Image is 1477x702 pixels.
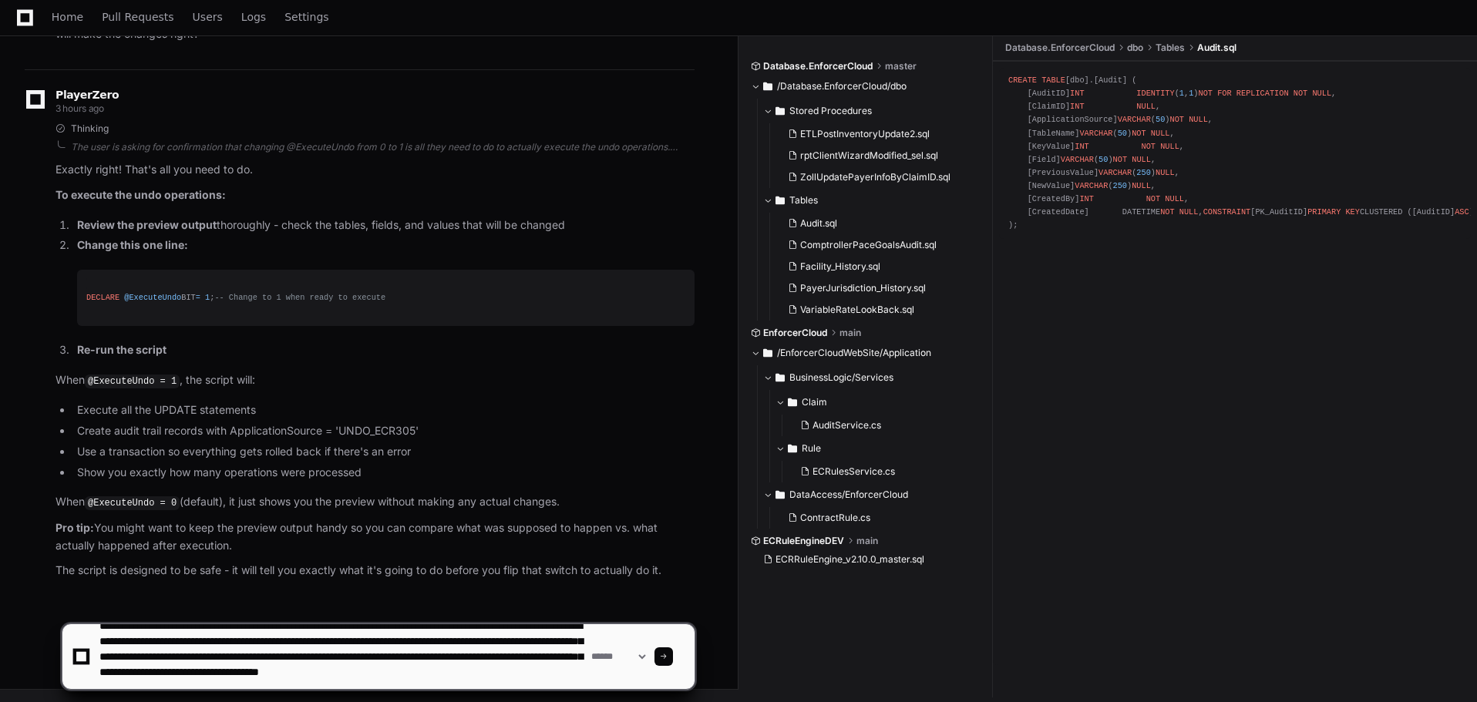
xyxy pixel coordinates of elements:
[776,436,981,461] button: Rule
[196,293,200,302] span: =
[85,375,180,388] code: @ExecuteUndo = 1
[1079,129,1112,138] span: VARCHAR
[77,238,188,251] strong: Change this one line:
[813,465,895,478] span: ECRulesService.cs
[56,519,695,555] p: You might want to keep the preview output handy so you can compare what was supposed to happen vs...
[1113,181,1127,190] span: 250
[1132,129,1146,138] span: NOT
[1236,89,1289,98] span: REPLICATION
[72,401,695,419] li: Execute all the UPDATE statements
[241,12,266,22] span: Logs
[1136,102,1156,111] span: NULL
[763,188,981,213] button: Tables
[1197,42,1236,54] span: Audit.sql
[782,234,972,256] button: ComptrollerPaceGoalsAudit.sql
[782,299,972,321] button: VariableRateLookBack.sql
[788,439,797,458] svg: Directory
[794,415,972,436] button: AuditService.cs
[802,396,827,408] span: Claim
[856,535,878,547] span: main
[777,347,931,359] span: /EnforcerCloudWebSite/Application
[763,344,772,362] svg: Directory
[1061,155,1094,164] span: VARCHAR
[800,128,930,140] span: ETLPostInventoryUpdate2.sql
[782,145,972,166] button: rptClientWizardModified_sel.sql
[71,141,695,153] div: The user is asking for confirmation that changing @ExecuteUndo from 0 to 1 is all they need to do...
[782,277,972,299] button: PayerJurisdiction_History.sql
[1005,42,1115,54] span: Database.EnforcerCloud
[763,535,844,547] span: ECRuleEngineDEV
[1142,142,1156,151] span: NOT
[1189,89,1193,98] span: 1
[800,217,837,230] span: Audit.sql
[885,60,917,72] span: master
[1136,89,1174,98] span: IDENTITY
[800,260,880,273] span: Facility_History.sql
[102,12,173,22] span: Pull Requests
[763,327,827,339] span: EnforcerCloud
[789,194,818,207] span: Tables
[1132,181,1151,190] span: NULL
[800,282,926,294] span: PayerJurisdiction_History.sql
[56,102,104,114] span: 3 hours ago
[56,493,695,512] p: When (default), it just shows you the preview without making any actual changes.
[1156,116,1165,125] span: 50
[800,512,870,524] span: ContractRule.cs
[1455,207,1469,217] span: ASC
[1098,155,1108,164] span: 50
[788,393,797,411] svg: Directory
[1156,42,1185,54] span: Tables
[56,562,695,579] p: The script is designed to be safe - it will tell you exactly what it's going to do before you fli...
[800,149,938,162] span: rptClientWizardModified_sel.sql
[56,90,119,99] span: PlayerZero
[1008,74,1462,233] div: [dbo].[Audit] ( [AuditID] ( , ) , [ClaimID] , [ApplicationSource] ( ) , [TableName] ( ) , [KeyVal...
[77,343,167,356] strong: Re-run the script
[72,443,695,461] li: Use a transaction so everything gets rolled back if there's an error
[1217,89,1231,98] span: FOR
[1151,129,1170,138] span: NULL
[1113,155,1127,164] span: NOT
[1165,194,1184,203] span: NULL
[193,12,223,22] span: Users
[72,217,695,234] li: thoroughly - check the tables, fields, and values that will be changed
[72,422,695,440] li: Create audit trail records with ApplicationSource = 'UNDO_ECR305'
[71,123,109,135] span: Thinking
[1203,207,1251,217] span: CONSTRAINT
[1199,89,1213,98] span: NOT
[56,371,695,390] p: When , the script will:
[1179,207,1199,217] span: NULL
[1312,89,1331,98] span: NULL
[1294,89,1307,98] span: NOT
[800,304,914,316] span: VariableRateLookBack.sql
[782,166,972,188] button: ZollUpdatePayerInfoByClaimID.sql
[1156,168,1175,177] span: NULL
[794,461,972,482] button: ECRulesService.cs
[72,464,695,482] li: Show you exactly how many operations were processed
[776,485,785,504] svg: Directory
[782,213,972,234] button: Audit.sql
[776,390,981,415] button: Claim
[1189,116,1208,125] span: NULL
[214,293,385,302] span: -- Change to 1 when ready to execute
[1079,194,1093,203] span: INT
[1075,142,1088,151] span: INT
[1075,181,1108,190] span: VARCHAR
[52,12,83,22] span: Home
[776,368,785,387] svg: Directory
[1179,89,1184,98] span: 1
[1146,194,1160,203] span: NOT
[800,239,937,251] span: ComptrollerPaceGoalsAudit.sql
[789,489,908,501] span: DataAccess/EnforcerCloud
[802,442,821,455] span: Rule
[839,327,861,339] span: main
[776,191,785,210] svg: Directory
[777,80,907,92] span: /Database.EnforcerCloud/dbo
[85,496,180,510] code: @ExecuteUndo = 0
[1008,76,1037,85] span: CREATE
[1132,155,1151,164] span: NULL
[1170,116,1184,125] span: NOT
[776,553,924,566] span: ECRRuleEngine_v2.10.0_master.sql
[1098,168,1132,177] span: VARCHAR
[284,12,328,22] span: Settings
[1118,129,1127,138] span: 50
